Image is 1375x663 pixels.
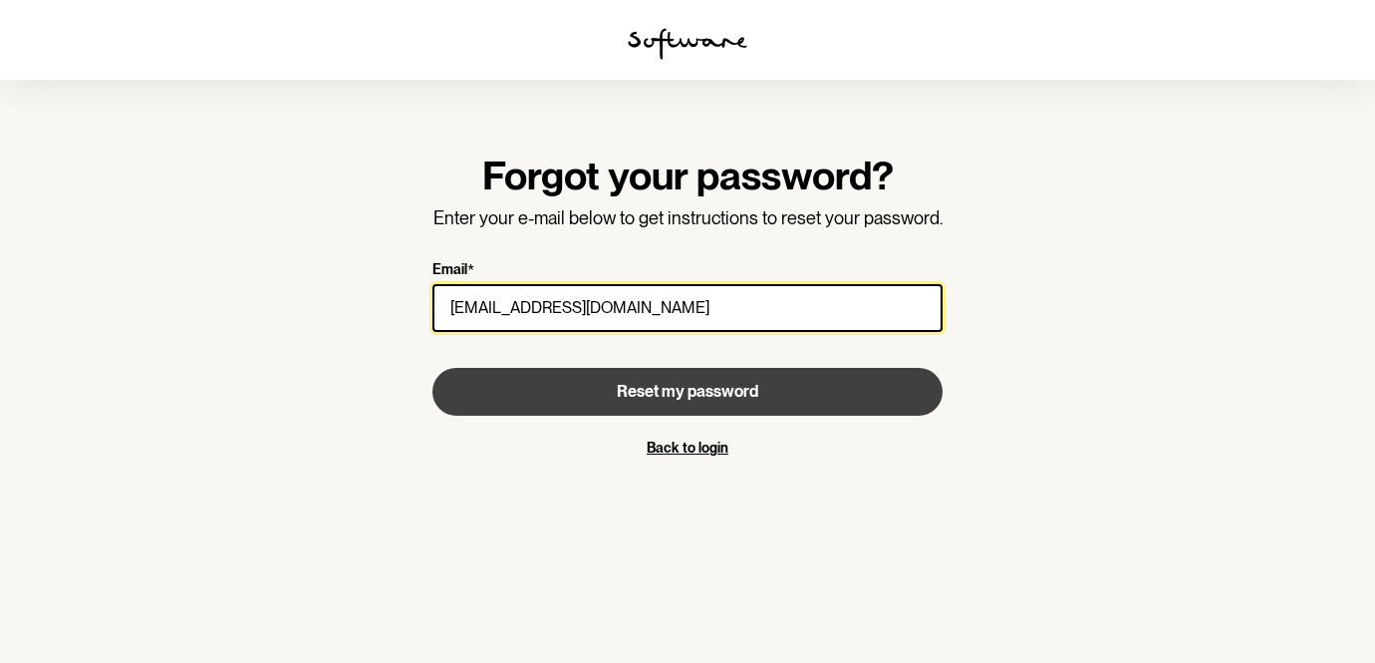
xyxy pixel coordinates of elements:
[432,368,943,416] button: Reset my password
[432,152,943,199] h1: Forgot your password?
[617,382,758,401] span: Reset my password
[432,261,467,280] p: Email
[432,207,943,229] p: Enter your e-mail below to get instructions to reset your password.
[647,440,728,456] a: Back to login
[628,28,747,60] img: software logo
